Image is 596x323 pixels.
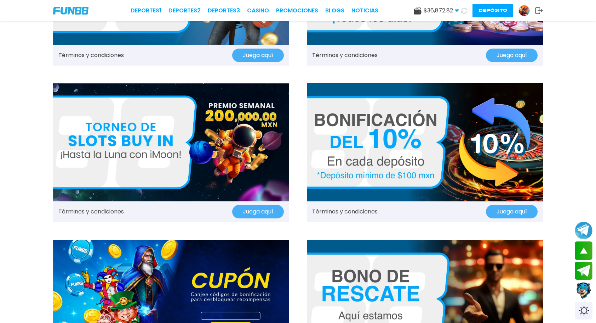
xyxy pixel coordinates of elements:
[131,6,161,15] a: Deportes1
[232,205,284,218] button: Juega aquí
[307,83,543,202] img: Promo Banner
[486,205,538,218] button: Juega aquí
[486,49,538,62] button: Juega aquí
[53,7,88,15] img: Company Logo
[351,6,378,15] a: NOTICIAS
[424,6,459,15] span: $ 36,872.82
[276,6,318,15] a: Promociones
[575,262,592,280] button: Join telegram
[312,51,378,60] a: Términos y condiciones
[58,51,124,60] a: Términos y condiciones
[208,6,240,15] a: Deportes3
[519,5,529,16] img: Avatar
[575,282,592,300] button: Contact customer service
[575,302,592,319] div: Switch theme
[325,6,344,15] a: BLOGS
[518,5,535,16] a: Avatar
[247,6,269,15] a: CASINO
[575,221,592,240] button: Join telegram channel
[58,207,124,216] a: Términos y condiciones
[472,4,513,17] button: Depósito
[168,6,201,15] a: Deportes2
[312,207,378,216] a: Términos y condiciones
[53,83,289,202] img: Promo Banner
[575,241,592,260] button: scroll up
[232,49,284,62] button: Juega aquí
